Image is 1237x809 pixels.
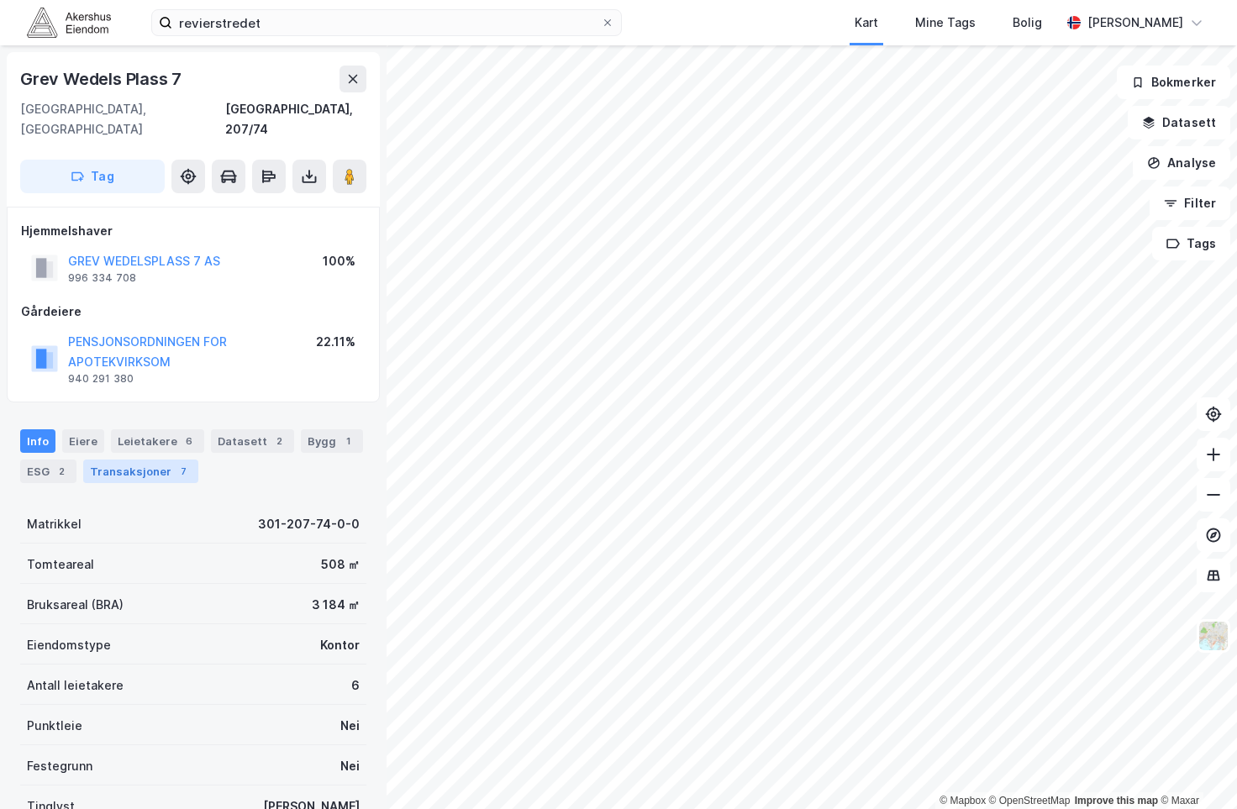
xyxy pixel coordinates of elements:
[855,13,878,33] div: Kart
[27,514,82,534] div: Matrikkel
[321,554,360,575] div: 508 ㎡
[21,221,366,241] div: Hjemmelshaver
[27,554,94,575] div: Tomteareal
[111,429,204,453] div: Leietakere
[53,463,70,480] div: 2
[989,795,1071,806] a: OpenStreetMap
[1128,106,1230,139] button: Datasett
[1013,13,1042,33] div: Bolig
[21,302,366,322] div: Gårdeiere
[83,460,198,483] div: Transaksjoner
[20,66,185,92] div: Grev Wedels Plass 7
[340,716,360,736] div: Nei
[27,675,124,696] div: Antall leietakere
[62,429,104,453] div: Eiere
[27,595,124,615] div: Bruksareal (BRA)
[940,795,986,806] a: Mapbox
[323,251,355,271] div: 100%
[1150,186,1230,220] button: Filter
[1075,795,1158,806] a: Improve this map
[68,372,134,386] div: 940 291 380
[20,160,165,193] button: Tag
[68,271,136,285] div: 996 334 708
[1153,728,1237,809] div: Kontrollprogram for chat
[340,756,360,776] div: Nei
[1198,620,1229,652] img: Z
[20,99,225,139] div: [GEOGRAPHIC_DATA], [GEOGRAPHIC_DATA]
[211,429,294,453] div: Datasett
[258,514,360,534] div: 301-207-74-0-0
[320,635,360,655] div: Kontor
[1117,66,1230,99] button: Bokmerker
[27,716,82,736] div: Punktleie
[181,433,197,449] div: 6
[316,332,355,352] div: 22.11%
[1152,227,1230,260] button: Tags
[20,460,76,483] div: ESG
[915,13,976,33] div: Mine Tags
[172,10,601,35] input: Søk på adresse, matrikkel, gårdeiere, leietakere eller personer
[351,675,360,696] div: 6
[312,595,360,615] div: 3 184 ㎡
[27,8,111,37] img: akershus-eiendom-logo.9091f326c980b4bce74ccdd9f866810c.svg
[225,99,366,139] div: [GEOGRAPHIC_DATA], 207/74
[271,433,287,449] div: 2
[1133,146,1230,180] button: Analyse
[1087,13,1183,33] div: [PERSON_NAME]
[1153,728,1237,809] iframe: Chat Widget
[27,756,92,776] div: Festegrunn
[27,635,111,655] div: Eiendomstype
[340,433,356,449] div: 1
[175,463,192,480] div: 7
[20,429,55,453] div: Info
[301,429,363,453] div: Bygg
